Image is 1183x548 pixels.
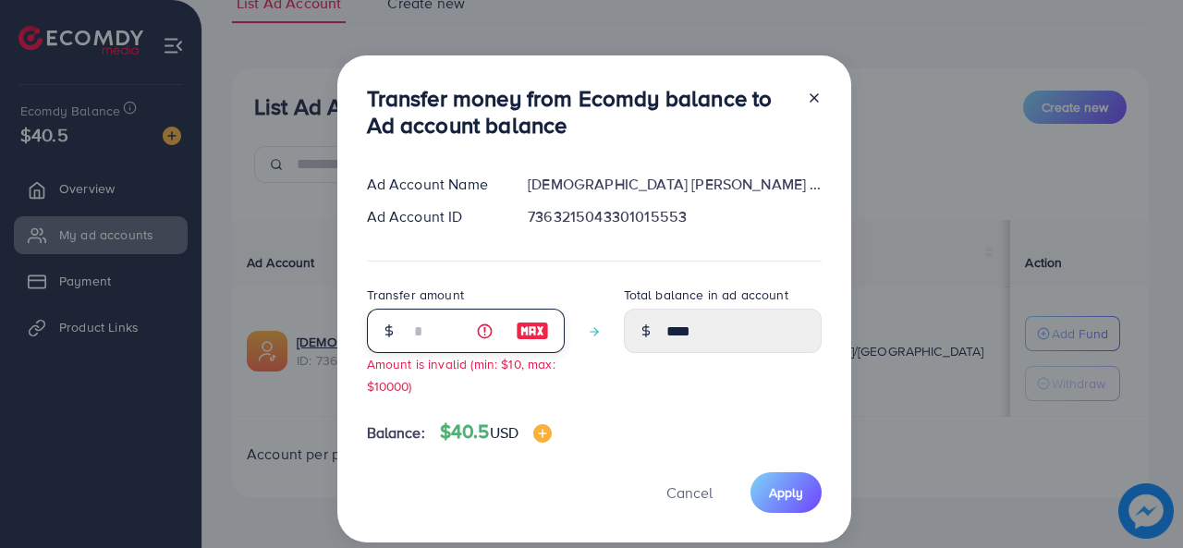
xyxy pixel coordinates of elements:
img: image [533,424,552,443]
h3: Transfer money from Ecomdy balance to Ad account balance [367,85,792,139]
button: Cancel [643,472,736,512]
label: Total balance in ad account [624,286,788,304]
div: [DEMOGRAPHIC_DATA] [PERSON_NAME] ad [513,174,835,195]
span: Apply [769,483,803,502]
h4: $40.5 [440,420,552,444]
button: Apply [750,472,822,512]
span: Balance: [367,422,425,444]
img: image [516,320,549,342]
span: Cancel [666,482,713,503]
small: Amount is invalid (min: $10, max: $10000) [367,355,555,394]
div: 7363215043301015553 [513,206,835,227]
div: Ad Account Name [352,174,514,195]
span: USD [490,422,518,443]
label: Transfer amount [367,286,464,304]
div: Ad Account ID [352,206,514,227]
